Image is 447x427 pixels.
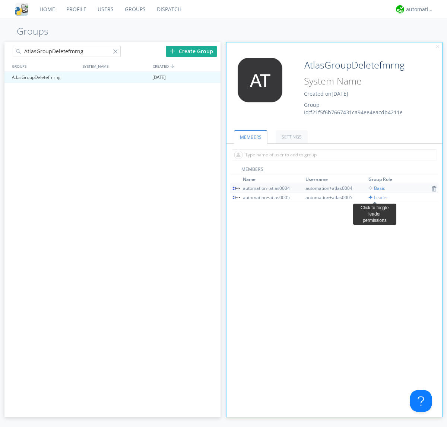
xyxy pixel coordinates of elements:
[368,194,388,201] span: Leader
[304,101,403,116] span: Group Id: f21f5f6b7667431ca94ee4eacdb4211e
[166,46,217,57] div: Create Group
[356,205,393,224] div: Click to toggle leader permissions
[242,175,305,184] th: Toggle SortBy
[234,130,267,144] a: MEMBERS
[304,90,348,97] span: Created on
[10,61,79,71] div: GROUPS
[367,175,430,184] th: Toggle SortBy
[301,58,422,73] input: Group Name
[396,5,404,13] img: d2d01cd9b4174d08988066c6d424eccd
[10,72,80,83] div: AtlasGroupDeletefmrng
[13,46,121,57] input: Search groups
[151,61,221,71] div: CREATED
[431,186,437,192] img: icon-trash.svg
[232,187,241,190] img: orion-labs-logo.svg
[243,185,299,191] div: automation+atlas0004
[152,72,166,83] span: [DATE]
[410,390,432,412] iframe: Toggle Customer Support
[232,58,288,102] img: 373638.png
[170,48,175,54] img: plus.svg
[332,90,348,97] span: [DATE]
[305,194,361,201] div: automation+atlas0005
[304,175,367,184] th: Toggle SortBy
[230,166,439,175] div: MEMBERS
[406,6,434,13] div: automation+atlas
[368,185,385,191] span: Basic
[232,149,437,160] input: Type name of user to add to group
[81,61,151,71] div: SYSTEM_NAME
[276,130,308,143] a: SETTINGS
[301,74,422,88] input: System Name
[232,196,241,199] img: orion-labs-logo.svg
[243,194,299,201] div: automation+atlas0005
[4,72,221,83] a: AtlasGroupDeletefmrng[DATE]
[15,3,28,16] img: cddb5a64eb264b2086981ab96f4c1ba7
[305,185,361,191] div: automation+atlas0004
[435,44,440,50] img: cancel.svg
